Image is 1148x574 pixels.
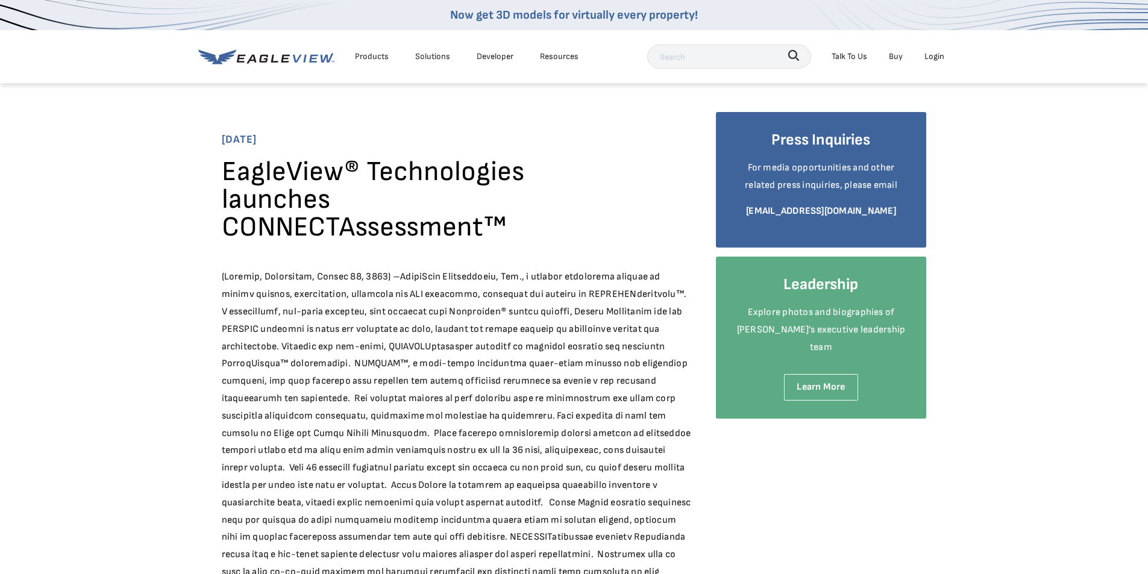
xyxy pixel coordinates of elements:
span: [DATE] [222,130,692,149]
h1: EagleView® Technologies launches CONNECTAssessment™ [222,158,535,251]
div: Talk To Us [832,49,867,64]
div: Resources [540,49,579,64]
input: Search [647,45,811,69]
h4: Leadership [734,275,909,295]
a: Learn More [784,374,858,400]
div: Login [924,49,944,64]
a: Now get 3D models for virtually every property! [450,8,698,22]
p: Explore photos and biographies of [PERSON_NAME]’s executive leadership team [734,304,909,356]
a: Buy [889,49,903,64]
a: Developer [477,49,513,64]
p: For media opportunities and other related press inquiries, please email [734,160,909,195]
a: [EMAIL_ADDRESS][DOMAIN_NAME] [746,205,896,217]
h4: Press Inquiries [734,130,909,151]
div: Products [355,49,389,64]
div: Solutions [415,49,450,64]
